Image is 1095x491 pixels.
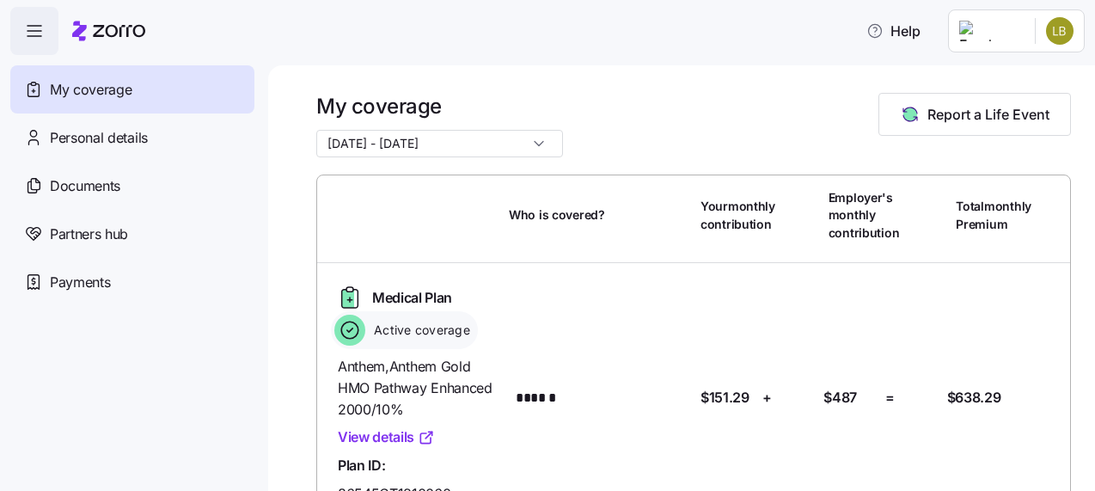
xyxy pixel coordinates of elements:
[959,21,1021,41] img: Employer logo
[509,206,605,224] span: Who is covered?
[338,455,385,476] span: Plan ID:
[50,175,120,197] span: Documents
[947,387,1001,408] span: $638.29
[823,387,857,408] span: $487
[338,356,495,420] span: Anthem , Anthem Gold HMO Pathway Enhanced 2000/10%
[50,224,128,245] span: Partners hub
[956,198,1031,233] span: Total monthly Premium
[866,21,921,41] span: Help
[829,189,900,242] span: Employer's monthly contribution
[338,427,435,448] a: View details
[10,65,254,114] a: My coverage
[1046,17,1074,45] img: 1af8aab67717610295fc0a914effc0fd
[369,322,470,339] span: Active coverage
[700,198,775,233] span: Your monthly contribution
[50,79,132,101] span: My coverage
[10,114,254,162] a: Personal details
[316,93,563,120] h1: My coverage
[927,104,1049,125] span: Report a Life Event
[878,93,1071,136] button: Report a Life Event
[762,387,772,408] span: +
[50,127,148,149] span: Personal details
[885,387,895,408] span: =
[10,210,254,258] a: Partners hub
[10,258,254,306] a: Payments
[50,272,110,293] span: Payments
[372,287,452,309] span: Medical Plan
[853,14,934,48] button: Help
[700,387,749,408] span: $151.29
[10,162,254,210] a: Documents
